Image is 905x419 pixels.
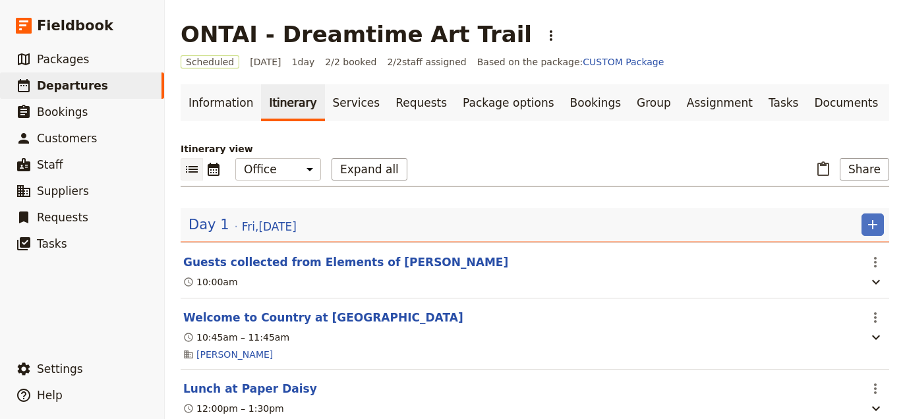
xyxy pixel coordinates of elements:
span: Bookings [37,105,88,119]
span: Customers [37,132,97,145]
button: Actions [864,306,887,329]
div: 10:45am – 11:45am [183,331,289,344]
a: Documents [806,84,886,121]
span: [DATE] [250,55,281,69]
span: Staff [37,158,63,171]
button: Actions [864,377,887,400]
a: Services [325,84,388,121]
button: Actions [540,24,562,47]
button: Edit day information [189,215,297,235]
a: Assignment [679,84,761,121]
button: Expand all [332,158,407,181]
button: Edit this itinerary item [183,381,317,397]
span: Fieldbook [37,16,113,36]
span: Fri , [DATE] [242,219,297,235]
a: Bookings [562,84,629,121]
button: Edit this itinerary item [183,254,508,270]
a: Requests [388,84,455,121]
div: 10:00am [183,275,238,289]
a: Package options [455,84,562,121]
span: Help [37,389,63,402]
span: 2 / 2 staff assigned [387,55,466,69]
p: Itinerary view [181,142,889,155]
h1: ONTAI - Dreamtime Art Trail [181,21,532,47]
a: [PERSON_NAME] [196,348,273,361]
a: CUSTOM Package [583,57,664,67]
button: Edit this itinerary item [183,310,463,325]
a: Tasks [761,84,807,121]
button: Share [840,158,889,181]
button: Calendar view [203,158,225,181]
a: Group [629,84,679,121]
span: 1 day [292,55,315,69]
a: Itinerary [261,84,324,121]
span: Day 1 [189,215,229,235]
button: List view [181,158,203,181]
span: Settings [37,362,83,376]
span: Based on the package: [477,55,664,69]
button: Add [861,213,884,236]
span: Packages [37,53,89,66]
span: Suppliers [37,184,89,198]
button: Actions [864,251,887,273]
span: 2/2 booked [325,55,376,69]
span: Departures [37,79,108,92]
span: Tasks [37,237,67,250]
span: Requests [37,211,88,224]
div: 12:00pm – 1:30pm [183,402,284,415]
a: Information [181,84,261,121]
button: Paste itinerary item [812,158,834,181]
span: Scheduled [181,55,239,69]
